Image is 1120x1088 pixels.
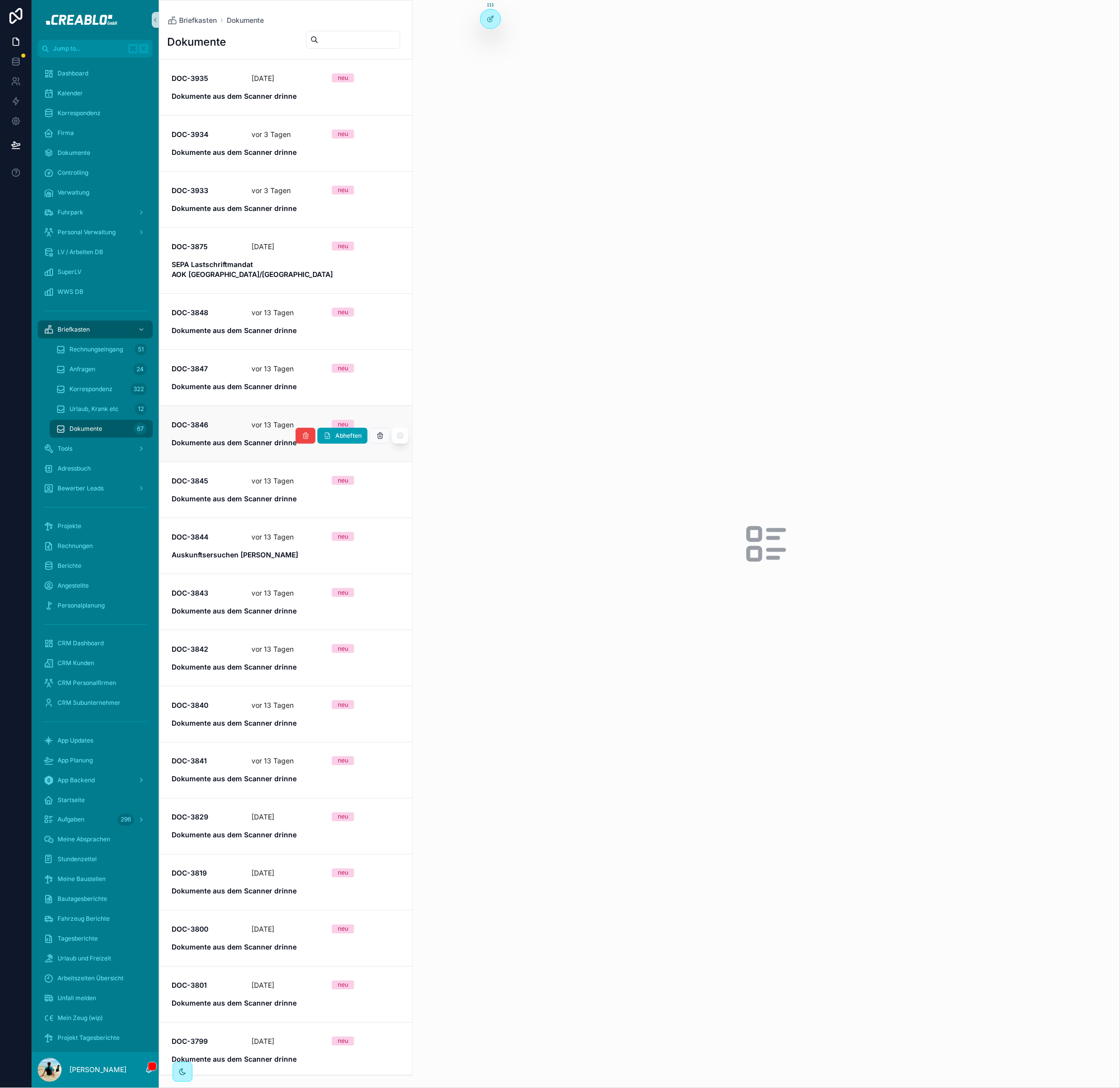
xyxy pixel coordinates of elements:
[58,796,85,804] span: Startseite
[172,494,297,503] strong: Dokumente aus dem Scanner drinne
[338,532,348,541] div: neu
[58,776,95,784] span: App Backend
[172,186,208,195] strong: DOC-3933
[252,364,294,374] p: vor 13 Tagen
[172,757,207,765] strong: DOC-3841
[317,428,368,444] button: Abheften
[172,869,207,878] strong: DOC-3819
[160,115,412,171] a: DOC-3934vor 3 TagenneuDokumente aus dem Scanner drinne
[160,406,412,462] a: DOC-3846vor 13 TagenneuDokumente aus dem Scanner drinneAbheften
[69,425,102,433] span: Dokumente
[338,700,348,709] div: neu
[58,816,84,824] span: Aufgaben
[160,60,412,115] a: DOC-3935[DATE]neuDokumente aus dem Scanner drinne
[38,104,153,122] a: Korrespondenz
[38,811,153,829] a: Aufgaben296
[172,1037,208,1046] strong: DOC-3799
[58,89,83,97] span: Kalender
[160,742,412,798] a: DOC-3841vor 13 TagenneuDokumente aus dem Scanner drinne
[172,925,208,934] strong: DOC-3800
[38,321,153,339] a: Briefkasten
[58,895,107,903] span: Bautagesberichte
[172,364,208,373] strong: DOC-3847
[172,719,297,727] strong: Dokumente aus dem Scanner drinne
[38,950,153,968] a: Urlaub und Freizeit
[227,15,264,25] a: Dokumente
[172,420,208,429] strong: DOC-3846
[252,756,294,766] p: vor 13 Tagen
[58,542,93,550] span: Rechnungen
[338,813,348,821] div: neu
[252,308,294,318] p: vor 13 Tagen
[172,476,208,485] strong: DOC-3845
[58,995,96,1003] span: Unfall melden
[252,1037,275,1047] p: [DATE]
[38,517,153,535] a: Projekte
[160,171,412,227] a: DOC-3933vor 3 TagenneuDokumente aus dem Scanner drinne
[38,440,153,458] a: Tools
[252,644,294,654] p: vor 13 Tagen
[58,975,124,983] span: Arbeitszeiten Übersicht
[58,465,91,473] span: Adressbuch
[134,423,147,435] div: 67
[167,15,217,25] a: Briefkasten
[172,242,208,251] strong: DOC-3875
[172,701,208,709] strong: DOC-3840
[252,242,275,252] p: [DATE]
[338,73,348,82] div: neu
[58,935,98,943] span: Tagesberichte
[118,814,134,826] div: 296
[160,798,412,854] a: DOC-3829[DATE]neuDokumente aus dem Scanner drinne
[338,1037,348,1046] div: neu
[58,639,104,647] span: CRM Dashboard
[338,756,348,765] div: neu
[38,970,153,988] a: Arbeitszeiten Übersicht
[50,380,153,398] a: Korrespondenz322
[38,243,153,261] a: LV / Arbeiten DB
[172,260,333,278] strong: SEPA Lastschriftmandat AOK [GEOGRAPHIC_DATA]/[GEOGRAPHIC_DATA]
[338,644,348,653] div: neu
[130,383,147,395] div: 322
[338,925,348,934] div: neu
[38,990,153,1008] a: Unfall melden
[172,382,297,391] strong: Dokumente aus dem Scanner drinne
[160,574,412,630] a: DOC-3843vor 13 TagenneuDokumente aus dem Scanner drinne
[338,981,348,990] div: neu
[38,694,153,712] a: CRM Subunternehmer
[38,479,153,497] a: Bewerber Leads
[172,663,297,671] strong: Dokumente aus dem Scanner drinne
[58,248,103,256] span: LV / Arbeiten DB
[172,943,297,952] strong: Dokumente aus dem Scanner drinne
[58,484,104,492] span: Bewerber Leads
[58,228,116,236] span: Personal Verwaltung
[38,732,153,749] a: App Updates
[179,15,217,25] span: Briefkasten
[69,385,113,393] span: Korrespondenz
[38,65,153,82] a: Dashboard
[38,223,153,241] a: Personal Verwaltung
[58,562,81,570] span: Berichte
[38,84,153,102] a: Kalender
[38,40,153,58] button: Jump to...K
[50,420,153,438] a: Dokumente67
[172,533,208,541] strong: DOC-3844
[338,186,348,195] div: neu
[172,550,298,559] strong: Auskunftsersuchen [PERSON_NAME]
[38,144,153,162] a: Dokumente
[38,791,153,809] a: Startseite
[135,343,147,355] div: 51
[38,263,153,281] a: SuperLV
[58,326,90,334] span: Briefkasten
[252,420,294,430] p: vor 13 Tagen
[38,1010,153,1027] a: Mein Zeug (wip)
[252,130,291,139] p: vor 3 Tagen
[252,869,275,879] p: [DATE]
[172,999,297,1008] strong: Dokumente aus dem Scanner drinne
[38,890,153,908] a: Bautagesberichte
[58,208,83,216] span: Fuhrpark
[38,184,153,202] a: Verwaltung
[160,462,412,518] a: DOC-3845vor 13 TagenneuDokumente aus dem Scanner drinne
[38,751,153,769] a: App Planung
[58,268,81,276] span: SuperLV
